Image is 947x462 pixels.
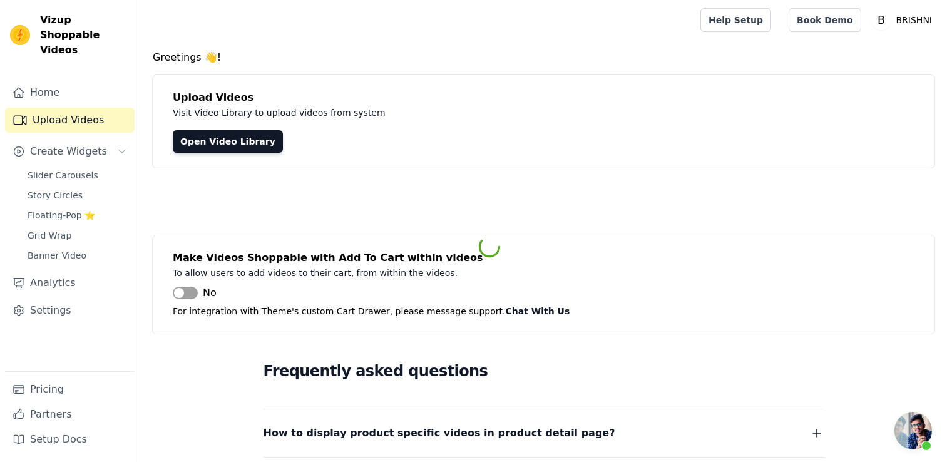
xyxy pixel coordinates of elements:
[20,247,135,264] a: Banner Video
[5,402,135,427] a: Partners
[173,265,734,280] p: To allow users to add videos to their cart, from within the videos.
[173,304,914,319] p: For integration with Theme's custom Cart Drawer, please message support.
[871,9,937,31] button: B BRISHNI
[203,285,217,300] span: No
[28,169,98,182] span: Slider Carousels
[173,130,283,153] a: Open Video Library
[40,13,130,58] span: Vizup Shoppable Videos
[28,209,95,222] span: Floating-Pop ⭐
[894,412,932,449] a: Open chat
[173,90,914,105] h4: Upload Videos
[20,167,135,184] a: Slider Carousels
[5,298,135,323] a: Settings
[153,50,934,65] h4: Greetings 👋!
[789,8,861,32] a: Book Demo
[28,189,83,202] span: Story Circles
[28,229,71,242] span: Grid Wrap
[878,14,885,26] text: B
[20,207,135,224] a: Floating-Pop ⭐
[173,250,914,265] h4: Make Videos Shoppable with Add To Cart within videos
[5,427,135,452] a: Setup Docs
[5,108,135,133] a: Upload Videos
[28,249,86,262] span: Banner Video
[173,285,217,300] button: No
[700,8,771,32] a: Help Setup
[506,304,570,319] button: Chat With Us
[264,424,615,442] span: How to display product specific videos in product detail page?
[173,105,734,120] p: Visit Video Library to upload videos from system
[5,270,135,295] a: Analytics
[5,80,135,105] a: Home
[20,187,135,204] a: Story Circles
[10,25,30,45] img: Vizup
[891,9,937,31] p: BRISHNI
[30,144,107,159] span: Create Widgets
[5,139,135,164] button: Create Widgets
[264,424,824,442] button: How to display product specific videos in product detail page?
[20,227,135,244] a: Grid Wrap
[264,359,824,384] h2: Frequently asked questions
[5,377,135,402] a: Pricing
